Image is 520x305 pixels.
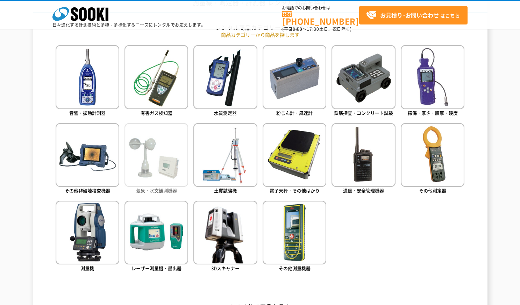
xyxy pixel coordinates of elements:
a: 粉じん計・風速計 [263,45,326,118]
span: 水質測定器 [214,109,237,116]
img: 粉じん計・風速計 [263,45,326,109]
a: 音響・振動計測器 [56,45,119,118]
img: 電子天秤・その他はかり [263,123,326,187]
span: (平日 ～ 土日、祝日除く) [282,26,351,32]
span: 探傷・厚さ・膜厚・硬度 [408,109,458,116]
span: 気象・水文観測機器 [136,187,177,194]
img: その他測量機器 [263,201,326,264]
span: その他測量機器 [279,265,311,271]
span: レーザー測量機・墨出器 [131,265,181,271]
a: 気象・水文観測機器 [124,123,188,196]
img: 有害ガス検知器 [124,45,188,109]
strong: お見積り･お問い合わせ [380,11,439,19]
img: その他非破壊検査機器 [56,123,119,187]
p: 商品カテゴリーから商品を探します [56,31,465,38]
span: 電子天秤・その他はかり [270,187,320,194]
a: 電子天秤・その他はかり [263,123,326,196]
img: 水質測定器 [193,45,257,109]
img: 通信・安全管理機器 [332,123,395,187]
a: その他測量機器 [263,201,326,273]
img: その他測定器 [401,123,464,187]
a: [PHONE_NUMBER] [282,11,359,25]
a: お見積り･お問い合わせはこちら [359,6,468,24]
img: レーザー測量機・墨出器 [124,201,188,264]
a: 探傷・厚さ・膜厚・硬度 [401,45,464,118]
img: 鉄筋探査・コンクリート試験 [332,45,395,109]
img: 気象・水文観測機器 [124,123,188,187]
span: はこちら [366,10,460,21]
a: その他非破壊検査機器 [56,123,119,196]
img: 音響・振動計測器 [56,45,119,109]
img: 測量機 [56,201,119,264]
span: その他非破壊検査機器 [65,187,110,194]
a: 水質測定器 [193,45,257,118]
span: お電話でのお問い合わせは [282,6,359,10]
a: 有害ガス検知器 [124,45,188,118]
a: 鉄筋探査・コンクリート試験 [332,45,395,118]
a: レーザー測量機・墨出器 [124,201,188,273]
span: 17:30 [307,26,319,32]
span: その他測定器 [419,187,446,194]
a: その他測定器 [401,123,464,196]
a: 3Dスキャナー [193,201,257,273]
img: 3Dスキャナー [193,201,257,264]
a: 測量機 [56,201,119,273]
span: 鉄筋探査・コンクリート試験 [334,109,393,116]
span: 通信・安全管理機器 [343,187,384,194]
span: 測量機 [80,265,94,271]
span: 粉じん計・風速計 [276,109,313,116]
span: 有害ガス検知器 [141,109,172,116]
p: 日々進化する計測技術と多種・多様化するニーズにレンタルでお応えします。 [52,23,206,27]
a: 土質試験機 [193,123,257,196]
span: 3Dスキャナー [211,265,240,271]
img: 探傷・厚さ・膜厚・硬度 [401,45,464,109]
a: 通信・安全管理機器 [332,123,395,196]
span: 音響・振動計測器 [69,109,106,116]
span: 土質試験機 [214,187,237,194]
img: 土質試験機 [193,123,257,187]
span: 8:50 [293,26,302,32]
